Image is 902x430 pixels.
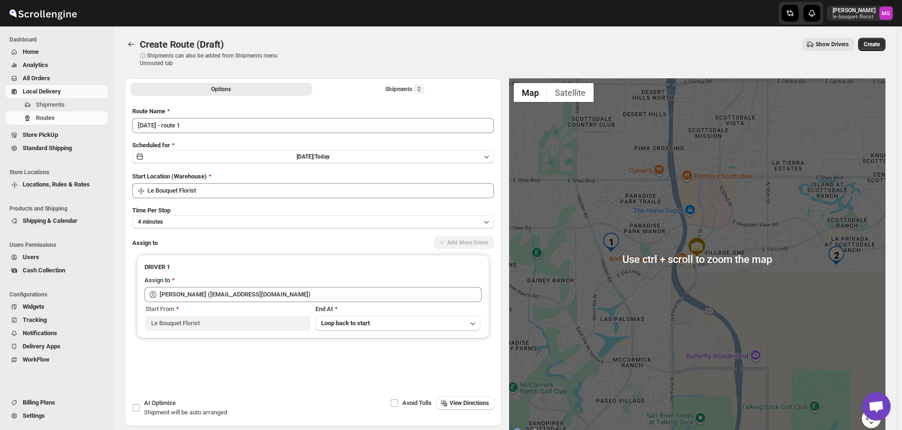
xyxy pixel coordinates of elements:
span: Time Per Stop [132,207,170,214]
button: Create [858,38,885,51]
span: Shipment will be auto arranged [144,409,227,416]
button: Shipments [6,98,108,111]
span: View Directions [450,399,489,407]
div: 2 [827,246,846,265]
button: Selected Shipments [314,83,496,96]
text: MG [882,10,890,17]
div: Open chat [862,392,891,421]
span: Route Name [132,108,165,115]
button: Shipping & Calendar [6,214,108,228]
span: Home [23,48,39,55]
button: Analytics [6,59,108,72]
span: Billing Plans [23,399,55,406]
span: AI Optimize [144,399,176,406]
span: Tracking [23,316,47,323]
span: Create [864,41,880,48]
span: Dashboard [9,36,109,43]
span: [DATE] | [297,153,315,160]
span: Scheduled for [132,142,170,149]
span: Store PickUp [23,131,58,138]
span: Standard Shipping [23,144,72,152]
div: All Route Options [125,99,502,396]
span: 2 [417,85,421,93]
span: Users [23,253,39,261]
button: 4 minutes [132,215,494,228]
button: Show satellite imagery [547,83,594,102]
button: All Orders [6,72,108,85]
span: Assign to [132,239,158,246]
p: [PERSON_NAME] [833,7,876,14]
button: Show street map [514,83,547,102]
span: Today [315,153,330,160]
button: Cash Collection [6,264,108,277]
span: Widgets [23,303,44,310]
span: Analytics [23,61,48,68]
button: WorkFlow [6,353,108,366]
button: Show Drivers [802,38,854,51]
button: Map camera controls [862,409,881,428]
div: Assign to [145,276,170,285]
button: Billing Plans [6,396,108,409]
button: Users [6,251,108,264]
span: WorkFlow [23,356,50,363]
button: Delivery Apps [6,340,108,353]
span: Melody Gluth [879,7,893,20]
div: Shipments [385,84,425,94]
span: Locations, Rules & Rates [23,181,90,188]
button: Home [6,45,108,59]
span: Notifications [23,329,57,337]
button: View Directions [436,396,494,410]
p: le-bouquet-florist [833,14,876,20]
span: Avoid Tolls [402,399,432,406]
button: All Route Options [130,83,312,96]
button: Routes [125,38,138,51]
button: Locations, Rules & Rates [6,178,108,191]
span: Shipments [36,101,65,108]
button: [DATE]|Today [132,150,494,163]
button: Widgets [6,300,108,313]
button: Tracking [6,313,108,327]
span: Start Location (Warehouse) [132,173,207,180]
button: Loop back to start [315,316,481,331]
span: Local Delivery [23,88,61,95]
div: End At [315,304,481,314]
div: 1 [602,233,621,252]
button: Notifications [6,327,108,340]
span: Store Locations [9,169,109,176]
span: Delivery Apps [23,343,60,350]
span: Products and Shipping [9,205,109,212]
span: 4 minutes [138,218,163,226]
span: Shipping & Calendar [23,217,77,224]
p: ⓘ Shipments can also be added from Shipments menu Unrouted tab [140,52,289,67]
h3: DRIVER 1 [145,262,482,272]
input: Search location [147,183,494,198]
span: Start From [145,305,174,312]
span: Routes [36,114,55,121]
input: Eg: Bengaluru Route [132,118,494,133]
span: Configurations [9,291,109,298]
span: Loop back to start [321,320,370,327]
span: All Orders [23,75,50,82]
span: Show Drivers [816,41,849,48]
span: Options [211,85,231,93]
button: Routes [6,111,108,125]
span: Create Route (Draft) [140,39,224,50]
span: Cash Collection [23,267,65,274]
img: ScrollEngine [8,1,78,25]
span: Users Permissions [9,241,109,249]
button: User menu [827,6,893,21]
span: Settings [23,412,45,419]
button: Settings [6,409,108,422]
input: Search assignee [160,287,482,302]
